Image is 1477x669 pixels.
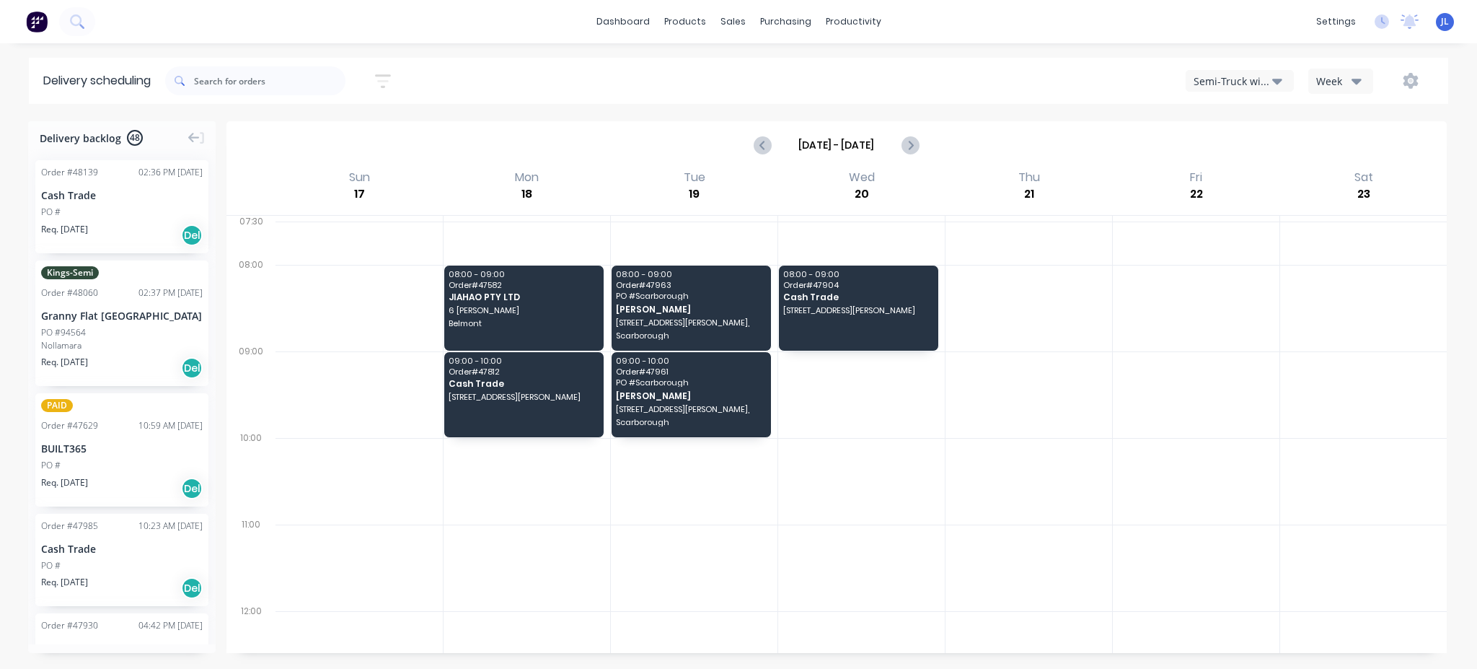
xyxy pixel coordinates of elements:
span: 08:00 - 09:00 [616,270,766,279]
div: productivity [819,11,889,32]
span: 08:00 - 09:00 [783,270,933,279]
input: Search for orders [194,66,345,95]
span: [STREET_ADDRESS][PERSON_NAME] [449,393,599,401]
div: 22 [1187,185,1206,204]
span: Kings-Semi [41,266,99,279]
span: JIAHAO PTY LTD [449,292,599,302]
div: 10:59 AM [DATE] [138,419,203,432]
div: Semi-Truck with Hiab [1194,74,1272,89]
div: 19 [685,185,704,204]
span: [PERSON_NAME] [616,305,766,314]
div: PO # [41,206,61,219]
span: PO # Scarborough [616,378,766,387]
span: [STREET_ADDRESS][PERSON_NAME], [616,405,766,414]
div: 10:00 [226,429,275,516]
div: BUILT365 [41,441,203,456]
div: Del [181,478,203,499]
span: 08:00 - 09:00 [449,270,599,279]
span: Req. [DATE] [41,356,88,369]
div: Granny Flat [GEOGRAPHIC_DATA] [41,308,203,323]
span: Req. [DATE] [41,223,88,236]
div: Order # 48139 [41,166,98,179]
div: Order # 47629 [41,419,98,432]
div: PO # [41,559,61,572]
span: Cash Trade [783,292,933,302]
div: Tue [679,170,710,185]
div: purchasing [753,11,819,32]
div: 18 [518,185,537,204]
span: JL [1441,15,1449,28]
div: 07:30 [226,213,275,256]
div: Cash Trade [41,541,203,556]
span: 6 [PERSON_NAME] [449,306,599,315]
div: 02:37 PM [DATE] [138,287,203,299]
div: sales [713,11,753,32]
span: [PERSON_NAME] [616,391,766,401]
div: PO # [41,459,61,472]
div: settings [1309,11,1363,32]
div: 08:00 [226,256,275,343]
span: Order # 47582 [449,281,599,289]
div: Week [1316,74,1358,89]
div: 23 [1354,185,1373,204]
span: Scarborough [616,418,766,427]
span: Req. [DATE] [41,476,88,489]
button: Week [1308,69,1373,94]
span: 09:00 - 10:00 [616,357,766,365]
div: Del [181,577,203,599]
span: Order # 47961 [616,367,766,376]
div: Fri [1186,170,1207,185]
div: Order # 47930 [41,619,98,632]
span: Belmont [449,319,599,328]
div: Wed [845,170,879,185]
div: Nollamara [41,339,203,352]
div: 11:00 [226,516,275,603]
div: Mon [511,170,543,185]
span: PO # Scarborough [616,292,766,300]
button: Semi-Truck with Hiab [1186,70,1294,92]
span: Cash Trade [449,379,599,388]
div: PO #94564 [41,326,86,339]
span: Scarborough [616,331,766,340]
div: 20 [852,185,871,204]
span: Order # 47963 [616,281,766,289]
div: 17 [350,185,369,204]
span: PAID [41,399,73,412]
span: [STREET_ADDRESS][PERSON_NAME], [616,318,766,327]
div: Sat [1350,170,1377,185]
div: 10:23 AM [DATE] [138,520,203,533]
span: Order # 47904 [783,281,933,289]
div: Granny Flat [GEOGRAPHIC_DATA] [41,641,203,656]
span: Req. [DATE] [41,576,88,589]
span: 48 [127,130,143,146]
img: Factory [26,11,48,32]
a: dashboard [589,11,657,32]
div: 04:42 PM [DATE] [138,619,203,632]
div: Del [181,224,203,246]
div: Order # 48060 [41,287,98,299]
div: Cash Trade [41,188,203,203]
span: Order # 47812 [449,367,599,376]
div: 02:36 PM [DATE] [138,166,203,179]
span: [STREET_ADDRESS][PERSON_NAME] [783,306,933,315]
div: 09:00 [226,343,275,429]
div: products [657,11,713,32]
span: 09:00 - 10:00 [449,357,599,365]
div: Sun [345,170,374,185]
div: Order # 47985 [41,520,98,533]
span: Delivery backlog [40,131,121,146]
div: Del [181,357,203,379]
div: Delivery scheduling [29,58,165,104]
div: 21 [1020,185,1039,204]
div: Thu [1014,170,1044,185]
